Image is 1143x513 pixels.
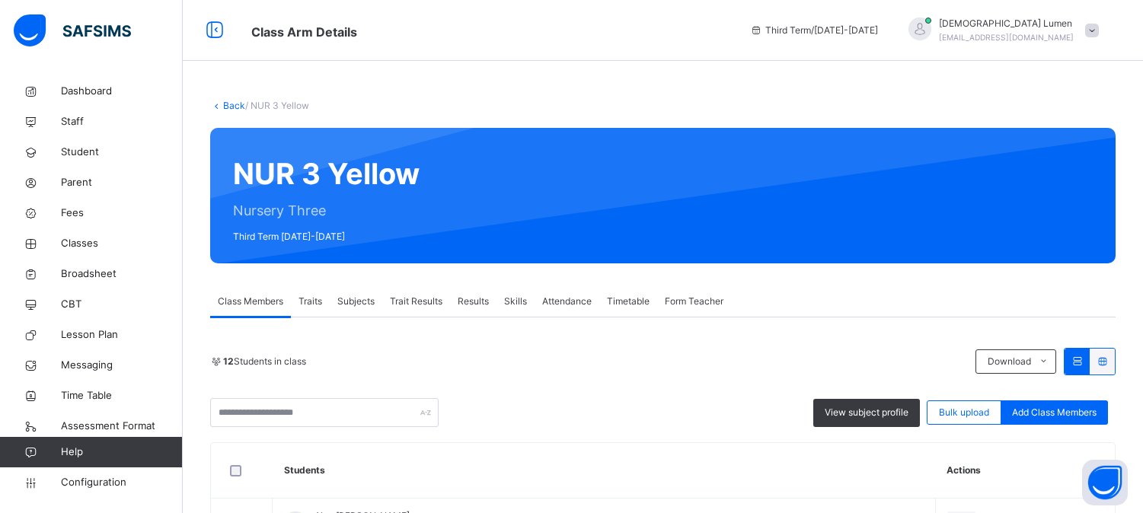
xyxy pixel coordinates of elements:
span: Traits [299,295,322,308]
span: View subject profile [825,406,908,419]
span: Help [61,444,182,460]
span: Dashboard [61,84,183,99]
span: Bulk upload [939,406,989,419]
span: Attendance [542,295,592,308]
span: Student [61,145,183,160]
b: 12 [223,355,234,367]
span: Time Table [61,388,183,403]
span: Configuration [61,475,182,490]
span: Results [458,295,489,308]
span: Staff [61,114,183,129]
span: Timetable [607,295,650,308]
span: [DEMOGRAPHIC_DATA] Lumen [939,17,1074,30]
span: CBT [61,297,183,312]
span: [EMAIL_ADDRESS][DOMAIN_NAME] [939,33,1074,42]
span: Broadsheet [61,266,183,282]
span: Add Class Members [1012,406,1097,419]
span: Assessment Format [61,419,183,434]
span: Students in class [223,355,306,368]
span: Class Members [218,295,283,308]
th: Actions [935,443,1115,499]
a: Back [223,100,245,111]
span: Parent [61,175,183,190]
span: / NUR 3 Yellow [245,100,309,111]
div: SanctusLumen [893,17,1106,44]
span: Trait Results [390,295,442,308]
span: Classes [61,236,183,251]
span: Form Teacher [665,295,723,308]
th: Students [273,443,936,499]
span: Download [988,355,1031,368]
span: Lesson Plan [61,327,183,343]
img: safsims [14,14,131,46]
button: Open asap [1082,460,1128,505]
span: Fees [61,206,183,221]
span: Messaging [61,358,183,373]
span: Subjects [337,295,375,308]
span: session/term information [750,24,878,37]
span: Class Arm Details [251,24,357,40]
span: Skills [504,295,527,308]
